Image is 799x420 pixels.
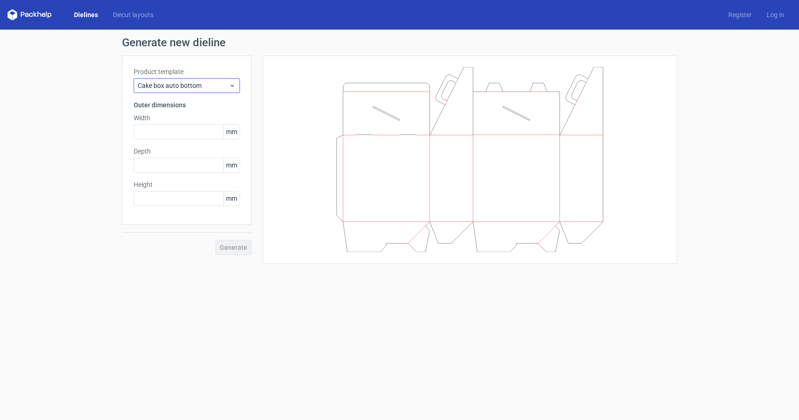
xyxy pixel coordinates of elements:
h3: Outer dimensions [134,100,240,110]
label: Height [134,180,240,189]
a: Diecut layouts [105,10,161,19]
span: mm [223,158,240,172]
a: Register [721,10,759,19]
a: Log in [759,10,792,19]
h1: Generate new dieline [122,37,677,48]
span: mm [223,191,240,205]
span: Cake box auto bottom [138,81,229,90]
span: mm [223,125,240,139]
label: Product template [134,67,240,76]
label: Width [134,113,240,123]
label: Depth [134,147,240,156]
a: Dielines [67,10,105,19]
